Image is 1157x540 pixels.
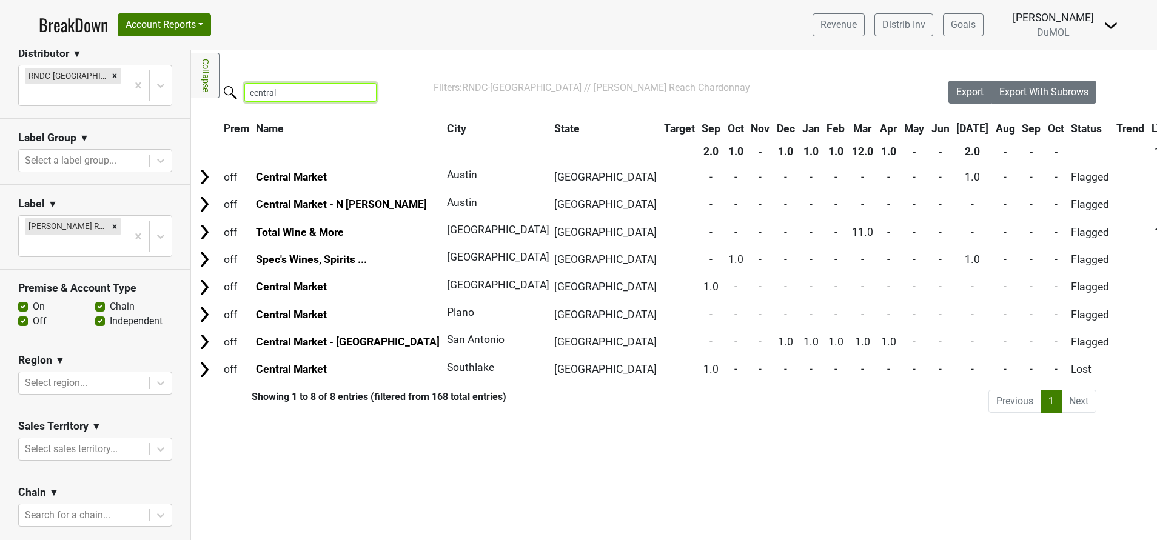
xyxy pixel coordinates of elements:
[823,118,848,139] th: Feb: activate to sort column ascending
[939,171,942,183] span: -
[709,308,713,321] span: -
[256,363,327,375] a: Central Market
[913,253,916,265] span: -
[759,308,762,321] span: -
[799,118,823,139] th: Jan: activate to sort column ascending
[759,253,762,265] span: -
[948,81,992,104] button: Export
[18,47,69,60] h3: Distributor
[256,336,440,348] a: Central Market - [GEOGRAPHIC_DATA]
[810,281,813,293] span: -
[108,218,121,234] div: Remove Wester Reach Chardonnay
[861,171,864,183] span: -
[709,226,713,238] span: -
[1004,198,1007,210] span: -
[554,308,657,321] span: [GEOGRAPHIC_DATA]
[221,329,252,355] td: off
[1068,274,1113,300] td: Flagged
[861,281,864,293] span: -
[855,336,870,348] span: 1.0
[221,356,252,382] td: off
[18,486,46,499] h3: Chain
[759,171,762,183] span: -
[1068,246,1113,272] td: Flagged
[447,279,549,291] span: [GEOGRAPHIC_DATA]
[939,336,942,348] span: -
[774,141,798,162] th: 1.0
[256,171,327,183] a: Central Market
[734,363,737,375] span: -
[849,141,876,162] th: 12.0
[447,361,494,373] span: Southlake
[1104,18,1118,33] img: Dropdown Menu
[784,308,787,321] span: -
[748,118,773,139] th: Nov: activate to sort column ascending
[1004,281,1007,293] span: -
[49,485,59,500] span: ▼
[901,141,927,162] th: -
[874,13,933,36] a: Distrib Inv
[1055,308,1058,321] span: -
[55,353,65,368] span: ▼
[971,308,974,321] span: -
[462,82,750,93] span: RNDC-[GEOGRAPHIC_DATA] // [PERSON_NAME] Reach Chardonnay
[887,363,890,375] span: -
[734,171,737,183] span: -
[993,118,1018,139] th: Aug: activate to sort column ascending
[1068,301,1113,327] td: Flagged
[834,308,837,321] span: -
[913,198,916,210] span: -
[993,141,1018,162] th: -
[195,333,213,351] img: Arrow right
[1030,363,1033,375] span: -
[861,363,864,375] span: -
[877,141,900,162] th: 1.0
[1037,27,1070,38] span: DuMOL
[447,224,549,236] span: [GEOGRAPHIC_DATA]
[784,363,787,375] span: -
[195,223,213,241] img: Arrow right
[774,118,798,139] th: Dec: activate to sort column ascending
[664,122,695,135] span: Target
[709,198,713,210] span: -
[709,336,713,348] span: -
[25,218,108,234] div: [PERSON_NAME] Reach Chardonnay
[703,281,719,293] span: 1.0
[256,281,327,293] a: Central Market
[118,13,211,36] button: Account Reports
[1019,118,1044,139] th: Sep: activate to sort column ascending
[191,53,220,98] a: Collapse
[849,118,876,139] th: Mar: activate to sort column ascending
[1113,118,1147,139] th: Trend: activate to sort column ascending
[943,13,984,36] a: Goals
[1055,336,1058,348] span: -
[699,118,723,139] th: Sep: activate to sort column ascending
[861,253,864,265] span: -
[810,363,813,375] span: -
[823,141,848,162] th: 1.0
[18,354,52,367] h3: Region
[447,306,474,318] span: Plano
[1004,253,1007,265] span: -
[734,198,737,210] span: -
[1030,253,1033,265] span: -
[1030,336,1033,348] span: -
[221,192,252,218] td: off
[834,281,837,293] span: -
[33,299,45,314] label: On
[887,198,890,210] span: -
[828,336,843,348] span: 1.0
[1055,281,1058,293] span: -
[447,196,477,208] span: Austin
[1030,281,1033,293] span: -
[554,281,657,293] span: [GEOGRAPHIC_DATA]
[748,141,773,162] th: -
[784,226,787,238] span: -
[956,86,984,98] span: Export
[939,281,942,293] span: -
[1068,192,1113,218] td: Flagged
[965,171,980,183] span: 1.0
[221,246,252,272] td: off
[991,81,1096,104] button: Export With Subrows
[256,308,327,321] a: Central Market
